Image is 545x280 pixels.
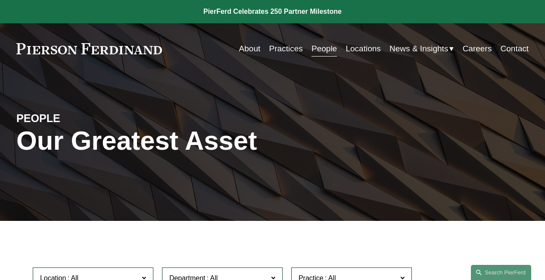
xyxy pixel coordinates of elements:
[471,265,531,280] a: Search this site
[239,41,261,57] a: About
[346,41,380,57] a: Locations
[463,41,492,57] a: Careers
[311,41,337,57] a: People
[269,41,303,57] a: Practices
[389,41,448,56] span: News & Insights
[389,41,454,57] a: folder dropdown
[16,112,144,126] h4: PEOPLE
[501,41,529,57] a: Contact
[16,126,358,156] h1: Our Greatest Asset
